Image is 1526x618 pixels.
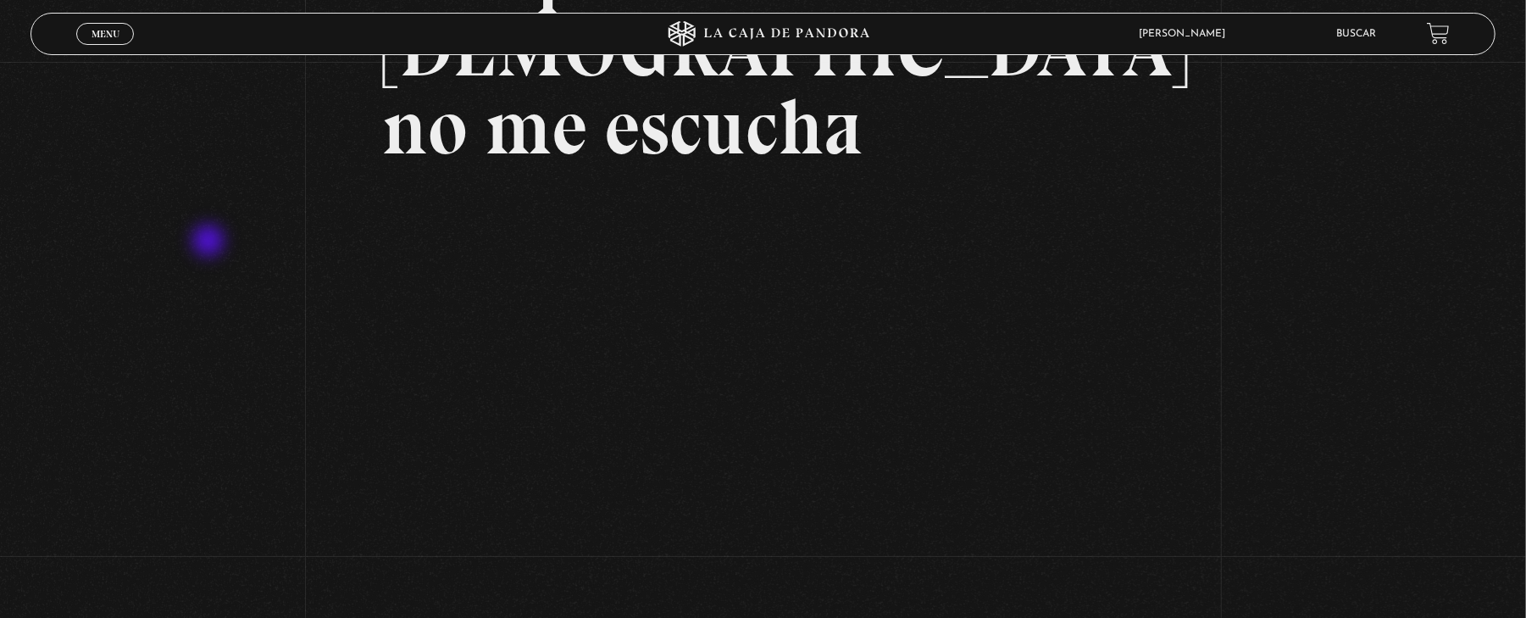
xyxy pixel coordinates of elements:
[86,42,125,54] span: Cerrar
[1336,29,1376,39] a: Buscar
[1427,22,1450,45] a: View your shopping cart
[92,29,119,39] span: Menu
[1130,29,1242,39] span: [PERSON_NAME]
